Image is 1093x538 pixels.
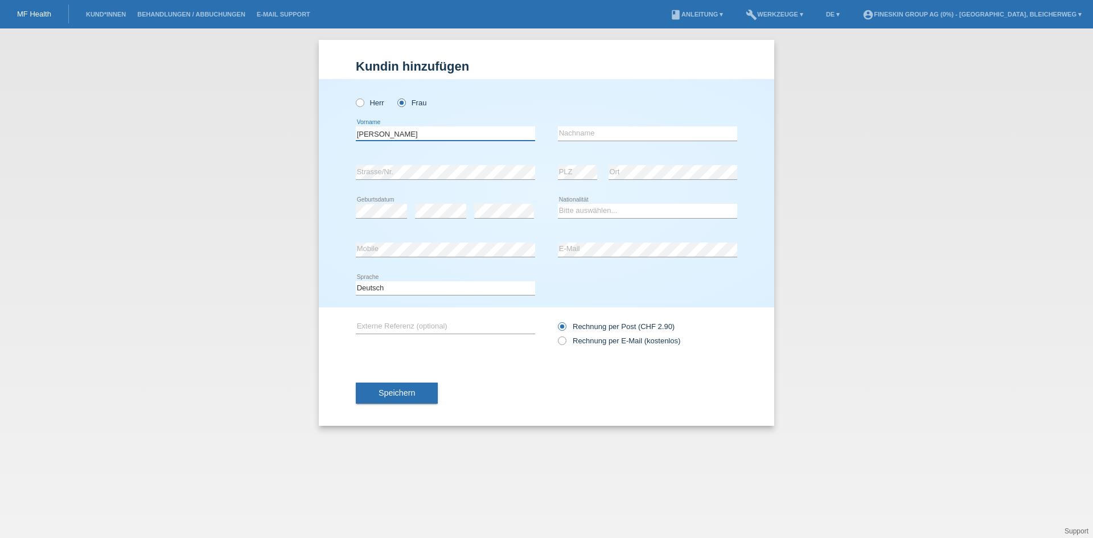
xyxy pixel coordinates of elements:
input: Rechnung per Post (CHF 2.90) [558,322,565,336]
span: Speichern [379,388,415,397]
i: account_circle [862,9,874,20]
a: E-Mail Support [251,11,316,18]
a: Behandlungen / Abbuchungen [132,11,251,18]
input: Frau [397,98,405,106]
label: Frau [397,98,426,107]
i: book [670,9,681,20]
a: account_circleFineSkin Group AG (0%) - [GEOGRAPHIC_DATA], Bleicherweg ▾ [857,11,1087,18]
a: bookAnleitung ▾ [664,11,729,18]
label: Rechnung per Post (CHF 2.90) [558,322,675,331]
input: Rechnung per E-Mail (kostenlos) [558,336,565,351]
a: buildWerkzeuge ▾ [740,11,809,18]
button: Speichern [356,383,438,404]
label: Rechnung per E-Mail (kostenlos) [558,336,680,345]
label: Herr [356,98,384,107]
i: build [746,9,757,20]
input: Herr [356,98,363,106]
a: Support [1065,527,1088,535]
a: DE ▾ [820,11,845,18]
h1: Kundin hinzufügen [356,59,737,73]
a: Kund*innen [80,11,132,18]
a: MF Health [17,10,51,18]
